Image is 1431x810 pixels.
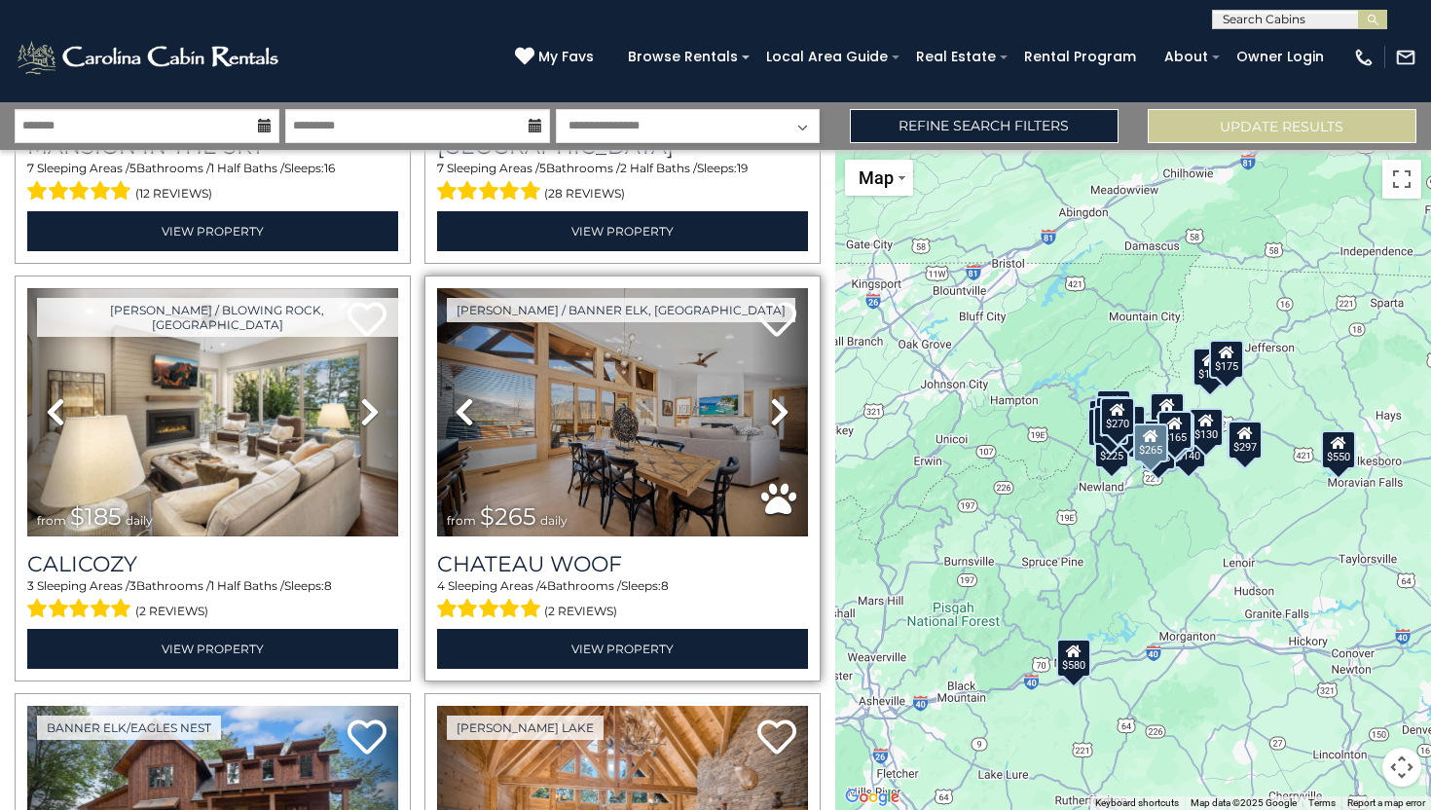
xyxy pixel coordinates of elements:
div: $580 [1056,639,1091,678]
div: $425 [1095,396,1130,435]
button: Change map style [845,160,913,196]
span: daily [540,513,568,528]
a: Rental Program [1014,42,1146,72]
span: 8 [661,578,669,593]
span: My Favs [538,47,594,67]
a: [PERSON_NAME] Lake [447,716,604,740]
a: View Property [437,629,808,669]
span: 7 [437,161,444,175]
div: $297 [1228,421,1263,460]
span: 3 [129,578,136,593]
a: Browse Rentals [618,42,748,72]
img: Google [840,785,904,810]
a: [PERSON_NAME] / Blowing Rock, [GEOGRAPHIC_DATA] [37,298,398,337]
a: Refine Search Filters [850,109,1119,143]
img: thumbnail_167987680.jpeg [437,288,808,536]
button: Toggle fullscreen view [1382,160,1421,199]
div: $550 [1321,430,1356,469]
button: Map camera controls [1382,748,1421,787]
a: Open this area in Google Maps (opens a new window) [840,785,904,810]
div: $270 [1099,397,1134,436]
span: (2 reviews) [544,599,617,624]
span: 8 [324,578,332,593]
span: 3 [27,578,34,593]
img: thumbnail_167084326.jpeg [27,288,398,536]
a: About [1155,42,1218,72]
a: Add to favorites [348,718,386,759]
span: (12 reviews) [135,181,212,206]
a: Add to favorites [757,718,796,759]
div: $165 [1157,411,1192,450]
button: Keyboard shortcuts [1095,796,1179,810]
span: 4 [539,578,547,593]
span: 1 Half Baths / [210,161,284,175]
button: Update Results [1148,109,1416,143]
span: (28 reviews) [544,181,625,206]
span: 2 Half Baths / [620,161,697,175]
span: 1 Half Baths / [210,578,284,593]
div: $480 [1158,413,1193,452]
a: Report a map error [1347,797,1425,808]
a: Calicozy [27,551,398,577]
a: View Property [27,211,398,251]
a: Banner Elk/Eagles Nest [37,716,221,740]
span: 7 [27,161,34,175]
div: $140 [1171,429,1206,468]
span: daily [126,513,153,528]
span: 19 [737,161,748,175]
div: $125 [1096,389,1131,428]
div: $424 [1093,406,1128,445]
div: $130 [1189,408,1224,447]
a: Chateau Woof [437,551,808,577]
a: Terms (opens in new tab) [1308,797,1336,808]
a: View Property [437,211,808,251]
div: Sleeping Areas / Bathrooms / Sleeps: [27,160,398,206]
div: Sleeping Areas / Bathrooms / Sleeps: [27,577,398,624]
span: Map [859,167,894,188]
span: 16 [324,161,335,175]
span: $265 [480,502,536,531]
div: $230 [1087,408,1122,447]
a: Real Estate [906,42,1006,72]
a: Add to favorites [757,300,796,342]
div: Sleeping Areas / Bathrooms / Sleeps: [437,160,808,206]
span: 5 [129,161,136,175]
span: $185 [70,502,122,531]
span: from [447,513,476,528]
img: phone-regular-white.png [1353,47,1375,68]
span: Map data ©2025 Google [1191,797,1297,808]
span: (2 reviews) [135,599,208,624]
a: Local Area Guide [756,42,898,72]
div: $265 [1133,423,1168,462]
div: Sleeping Areas / Bathrooms / Sleeps: [437,577,808,624]
div: $225 [1094,429,1129,468]
div: $175 [1208,340,1243,379]
span: 4 [437,578,445,593]
img: mail-regular-white.png [1395,47,1416,68]
a: My Favs [515,47,599,68]
span: 5 [539,161,546,175]
img: White-1-2.png [15,38,284,77]
div: $175 [1192,348,1227,387]
a: Owner Login [1227,42,1334,72]
a: View Property [27,629,398,669]
div: $349 [1150,392,1185,431]
span: from [37,513,66,528]
a: [PERSON_NAME] / Banner Elk, [GEOGRAPHIC_DATA] [447,298,795,322]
